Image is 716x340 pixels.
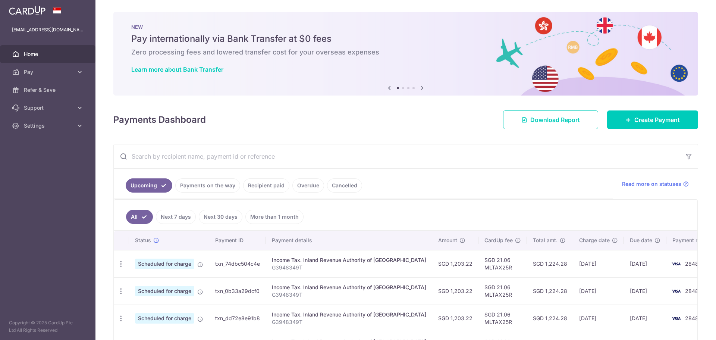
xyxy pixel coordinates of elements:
img: Bank Card [669,314,684,323]
img: Bank Card [669,287,684,296]
span: 2848 [685,288,698,294]
a: Recipient paid [243,178,289,193]
span: Status [135,237,151,244]
th: Payment details [266,231,432,250]
td: SGD 1,224.28 [527,305,573,332]
span: Refer & Save [24,86,73,94]
td: txn_dd72e8e91b8 [209,305,266,332]
img: Bank Card [669,259,684,268]
td: SGD 1,224.28 [527,277,573,305]
span: Create Payment [634,115,680,124]
span: Charge date [579,237,610,244]
td: SGD 1,203.22 [432,305,478,332]
h4: Payments Dashboard [113,113,206,127]
div: Income Tax. Inland Revenue Authority of [GEOGRAPHIC_DATA] [272,284,426,291]
a: Payments on the way [175,178,240,193]
a: Upcoming [126,178,172,193]
img: CardUp [9,6,45,15]
span: Home [24,50,73,58]
span: Total amt. [533,237,558,244]
a: Download Report [503,110,598,129]
span: Amount [438,237,457,244]
span: Settings [24,122,73,130]
img: Bank transfer banner [113,12,698,96]
a: Cancelled [327,178,362,193]
td: SGD 21.06 MLTAX25R [478,277,527,305]
td: SGD 21.06 MLTAX25R [478,305,527,332]
td: [DATE] [573,277,624,305]
h6: Zero processing fees and lowered transfer cost for your overseas expenses [131,48,680,57]
td: [DATE] [573,250,624,277]
td: [DATE] [573,305,624,332]
td: [DATE] [624,250,666,277]
td: SGD 1,203.22 [432,277,478,305]
a: Next 30 days [199,210,242,224]
span: Due date [630,237,652,244]
a: Overdue [292,178,324,193]
h5: Pay internationally via Bank Transfer at $0 fees [131,33,680,45]
span: Read more on statuses [622,180,681,188]
td: txn_74dbc504c4e [209,250,266,277]
span: 2848 [685,315,698,321]
span: Pay [24,68,73,76]
p: G3948349T [272,318,426,326]
span: Download Report [530,115,580,124]
span: 2848 [685,261,698,267]
span: Support [24,104,73,112]
span: Scheduled for charge [135,313,194,324]
td: [DATE] [624,305,666,332]
a: Learn more about Bank Transfer [131,66,223,73]
span: Scheduled for charge [135,259,194,269]
td: SGD 21.06 MLTAX25R [478,250,527,277]
span: Scheduled for charge [135,286,194,296]
p: [EMAIL_ADDRESS][DOMAIN_NAME] [12,26,84,34]
td: txn_0b33a29dcf0 [209,277,266,305]
td: [DATE] [624,277,666,305]
p: G3948349T [272,291,426,299]
th: Payment ID [209,231,266,250]
td: SGD 1,224.28 [527,250,573,277]
a: Next 7 days [156,210,196,224]
a: All [126,210,153,224]
a: More than 1 month [245,210,304,224]
p: NEW [131,24,680,30]
div: Income Tax. Inland Revenue Authority of [GEOGRAPHIC_DATA] [272,256,426,264]
a: Read more on statuses [622,180,689,188]
input: Search by recipient name, payment id or reference [114,144,680,168]
a: Create Payment [607,110,698,129]
span: CardUp fee [484,237,513,244]
td: SGD 1,203.22 [432,250,478,277]
p: G3948349T [272,264,426,271]
div: Income Tax. Inland Revenue Authority of [GEOGRAPHIC_DATA] [272,311,426,318]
